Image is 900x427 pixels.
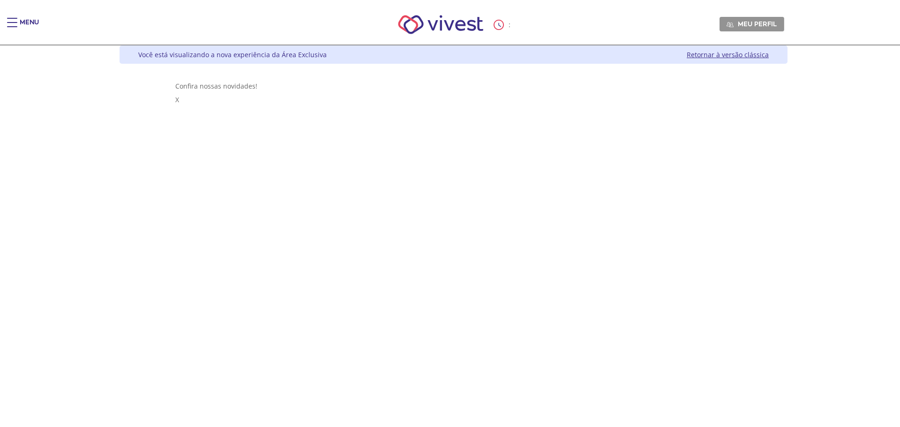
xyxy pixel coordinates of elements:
[687,50,769,59] a: Retornar à versão clássica
[112,45,787,427] div: Vivest
[388,5,494,45] img: Vivest
[175,95,179,104] span: X
[720,17,784,31] a: Meu perfil
[175,82,732,90] div: Confira nossas novidades!
[727,21,734,28] img: Meu perfil
[494,20,512,30] div: :
[738,20,777,28] span: Meu perfil
[138,50,327,59] div: Você está visualizando a nova experiência da Área Exclusiva
[20,18,39,37] div: Menu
